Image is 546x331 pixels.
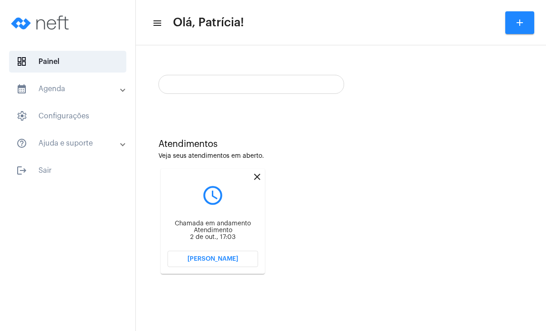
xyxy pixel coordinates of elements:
[168,220,258,227] div: Chamada em andamento
[16,83,27,94] mat-icon: sidenav icon
[168,184,258,207] mat-icon: query_builder
[16,138,27,149] mat-icon: sidenav icon
[168,227,258,234] div: Atendimento
[514,17,525,28] mat-icon: add
[7,5,75,41] img: logo-neft-novo-2.png
[5,78,135,100] mat-expansion-panel-header: sidenav iconAgenda
[152,18,161,29] mat-icon: sidenav icon
[5,132,135,154] mat-expansion-panel-header: sidenav iconAjuda e suporte
[16,56,27,67] span: sidenav icon
[173,15,244,30] span: Olá, Patrícia!
[16,138,121,149] mat-panel-title: Ajuda e suporte
[187,256,238,262] span: [PERSON_NAME]
[158,153,523,160] div: Veja seus atendimentos em aberto.
[9,105,126,127] span: Configurações
[168,251,258,267] button: [PERSON_NAME]
[158,139,523,149] div: Atendimentos
[9,51,126,73] span: Painel
[252,171,263,182] mat-icon: close
[16,165,27,176] mat-icon: sidenav icon
[16,111,27,122] span: sidenav icon
[16,83,121,94] mat-panel-title: Agenda
[9,160,126,181] span: Sair
[168,234,258,241] div: 2 de out., 17:03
